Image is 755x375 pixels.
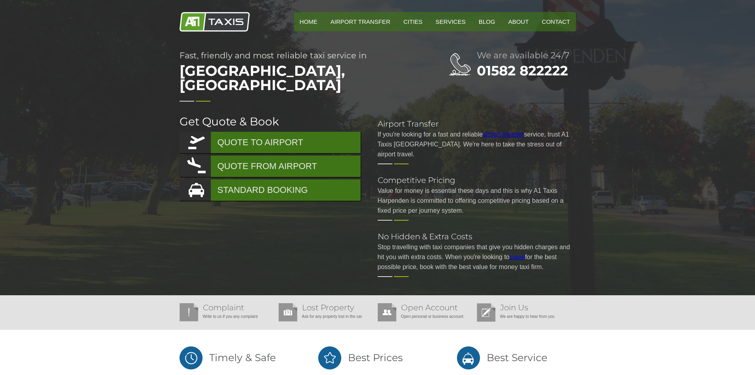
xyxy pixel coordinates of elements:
[457,346,576,370] h2: Best Service
[477,312,572,321] p: We are happy to hear from you
[180,303,198,321] img: Complaint
[180,116,362,127] h2: Get Quote & Book
[483,131,524,138] a: airport transfer
[180,179,361,201] a: STANDARD BOOKING
[180,60,417,96] span: [GEOGRAPHIC_DATA], [GEOGRAPHIC_DATA]
[378,186,576,215] p: Value for money is essential these days and this is why A1 Taxis Harpenden is committed to offeri...
[302,303,354,312] a: Lost Property
[279,303,297,321] img: Lost Property
[378,120,576,128] h2: Airport Transfer
[279,312,374,321] p: Ask for any property lost in the car
[180,346,298,370] h2: Timely & Safe
[473,12,501,31] a: Blog
[477,51,576,60] h2: We are available 24/7
[510,254,525,260] a: travel
[325,12,396,31] a: Airport Transfer
[180,312,275,321] p: Write to us if you any complaint
[378,303,396,321] img: Open Account
[203,303,244,312] a: Complaint
[294,12,323,31] a: HOME
[378,242,576,272] p: Stop travelling with taxi companies that give you hidden charges and hit you with extra costs. Wh...
[500,303,528,312] a: Join Us
[378,176,576,184] h2: Competitive Pricing
[503,12,534,31] a: About
[430,12,471,31] a: Services
[180,12,250,32] img: A1 Taxis
[477,62,568,79] a: 01582 822222
[378,129,576,159] p: If you're looking for a fast and reliable service, trust A1 Taxis [GEOGRAPHIC_DATA]. We're here t...
[180,132,361,153] a: QUOTE TO AIRPORT
[180,156,361,177] a: QUOTE FROM AIRPORT
[180,51,417,96] h1: Fast, friendly and most reliable taxi service in
[378,233,576,240] h2: No Hidden & Extra Costs
[536,12,575,31] a: Contact
[318,346,437,370] h2: Best Prices
[477,303,495,322] img: Join Us
[401,303,458,312] a: Open Account
[378,312,473,321] p: Open personal or business account
[398,12,428,31] a: Cities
